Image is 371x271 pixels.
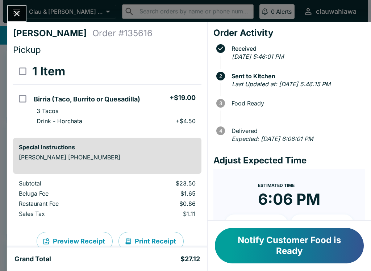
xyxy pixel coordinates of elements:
[13,180,201,220] table: orders table
[92,28,153,39] h4: Order # 135616
[228,45,365,52] span: Received
[37,232,113,251] button: Preview Receipt
[219,128,222,134] text: 4
[180,255,200,263] h5: $27.12
[213,28,365,38] h4: Order Activity
[232,80,330,88] em: Last Updated at: [DATE] 5:46:15 PM
[19,180,113,187] p: Subtotal
[258,183,295,188] span: Estimated Time
[291,214,354,233] button: + 20
[258,190,320,209] time: 6:06 PM
[176,117,196,125] p: + $4.50
[13,28,92,39] h4: [PERSON_NAME]
[225,214,288,233] button: + 10
[232,135,313,142] em: Expected: [DATE] 6:06:01 PM
[124,210,195,217] p: $1.11
[219,73,222,79] text: 2
[37,107,58,114] p: 3 Tacos
[232,53,284,60] em: [DATE] 5:46:01 PM
[219,100,222,106] text: 3
[124,200,195,207] p: $0.86
[32,64,65,79] h3: 1 Item
[124,180,195,187] p: $23.50
[118,232,184,251] button: Print Receipt
[213,155,365,166] h4: Adjust Expected Time
[19,143,196,151] h6: Special Instructions
[19,190,113,197] p: Beluga Fee
[170,93,196,102] h5: + $19.00
[14,255,51,263] h5: Grand Total
[215,228,364,263] button: Notify Customer Food is Ready
[19,200,113,207] p: Restaurant Fee
[19,210,113,217] p: Sales Tax
[124,190,195,197] p: $1.65
[37,117,82,125] p: Drink - Horchata
[228,128,365,134] span: Delivered
[228,100,365,107] span: Food Ready
[34,95,140,104] h5: Birria (Taco, Burrito or Quesadilla)
[8,6,26,21] button: Close
[13,45,41,55] span: Pickup
[228,73,365,79] span: Sent to Kitchen
[19,154,196,161] p: [PERSON_NAME] [PHONE_NUMBER]
[13,58,201,132] table: orders table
